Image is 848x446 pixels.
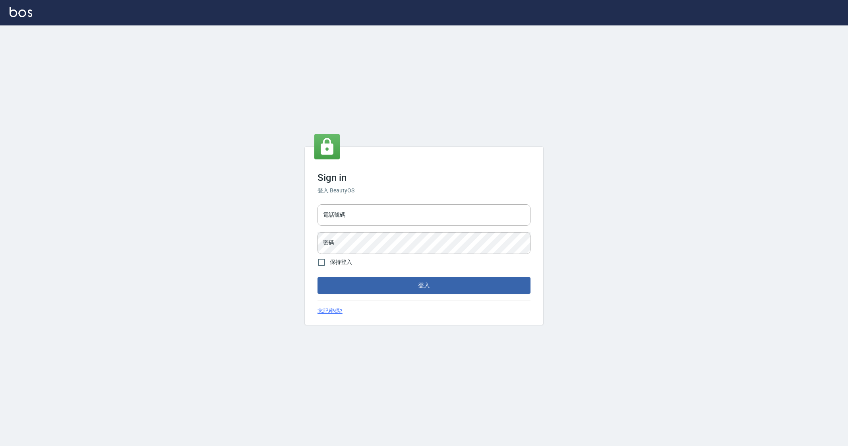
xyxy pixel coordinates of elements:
img: Logo [10,7,32,17]
h6: 登入 BeautyOS [318,186,530,195]
button: 登入 [318,277,530,294]
h3: Sign in [318,172,530,183]
a: 忘記密碼? [318,307,343,315]
span: 保持登入 [330,258,352,266]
